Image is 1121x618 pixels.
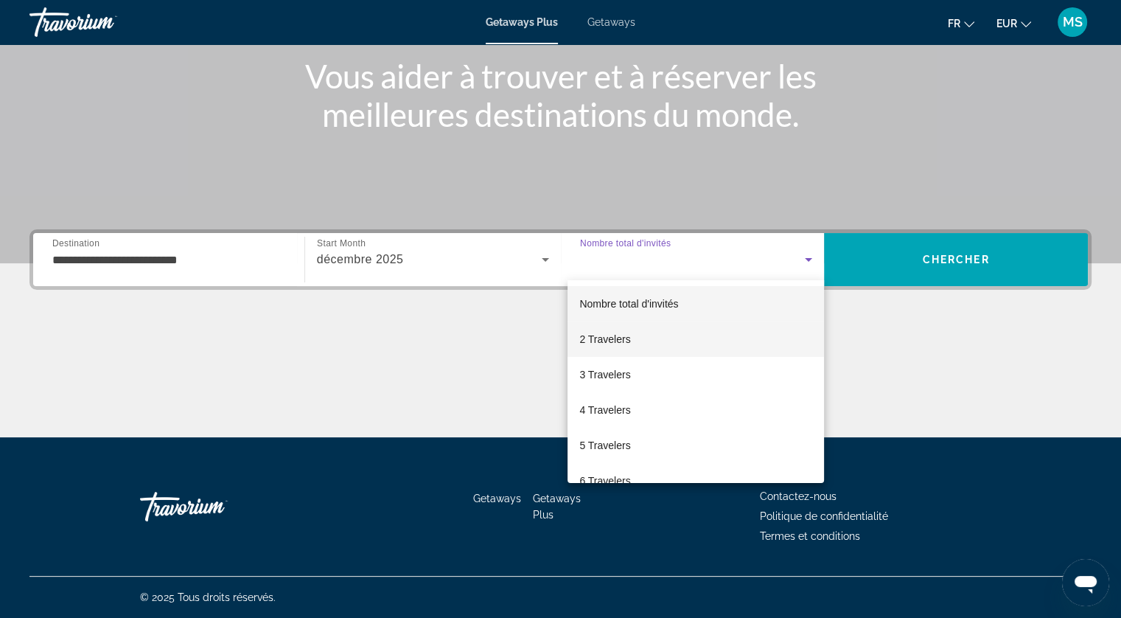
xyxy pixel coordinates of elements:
span: Nombre total d'invités [579,298,678,310]
span: 6 Travelers [579,472,630,490]
span: 2 Travelers [579,330,630,348]
span: 5 Travelers [579,437,630,454]
iframe: Bouton de lancement de la fenêtre de messagerie [1062,559,1109,606]
span: 3 Travelers [579,366,630,383]
span: 4 Travelers [579,401,630,419]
